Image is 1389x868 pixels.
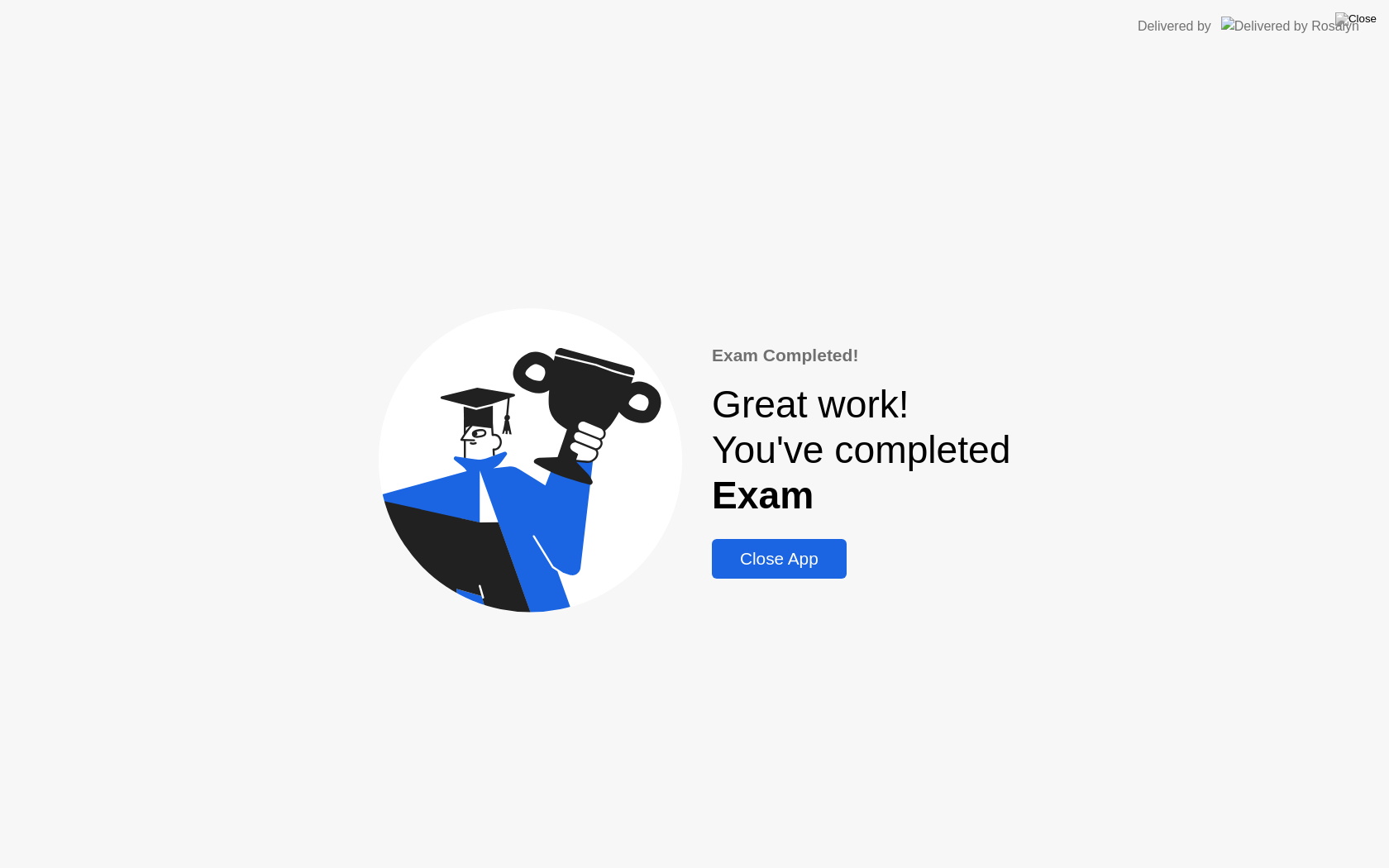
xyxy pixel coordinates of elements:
div: Exam Completed! [712,342,1010,369]
img: Close [1335,12,1377,26]
b: Exam [712,474,814,517]
div: Great work! You've completed [712,382,1010,519]
div: Delivered by [1138,17,1211,36]
img: Delivered by Rosalyn [1221,17,1359,36]
div: Close App [717,549,842,569]
button: Close App [712,539,847,579]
